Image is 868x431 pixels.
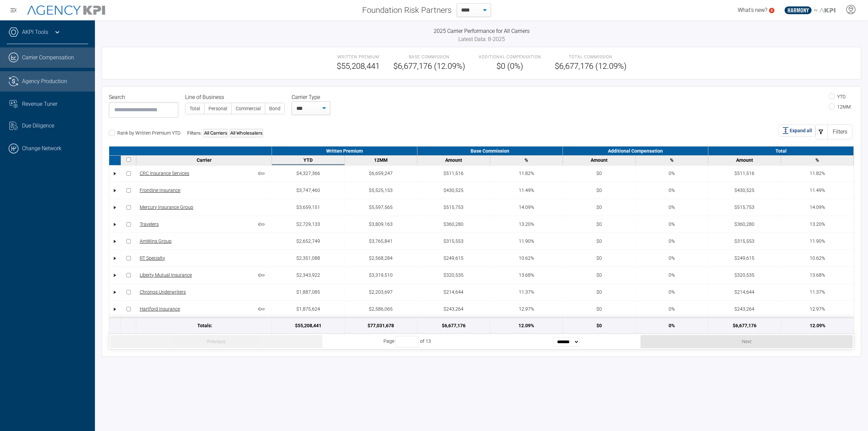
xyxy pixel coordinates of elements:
span: Foundation Risk Partners [362,4,452,16]
span: What's new? [738,7,767,13]
div: Written Premium [272,146,417,155]
div: Amount [565,157,634,163]
div: $249,615 [443,255,463,262]
div: $6,677,176 [733,322,756,329]
span: $6,677,176 (12.09%) [393,60,465,72]
div: $3,747,460 [296,187,320,194]
text: 5 [771,8,773,12]
div: $2,568,284 [369,255,393,262]
span: Additional Compensation [479,54,541,60]
div: Filters: [187,129,263,137]
div: $1,875,624 [296,306,320,313]
div: $4,327,366 [296,170,320,177]
label: Personal [204,103,231,114]
div: • [113,168,118,179]
div: • [113,286,118,298]
span: 12 months data from the last reported month [374,157,388,163]
div: Amount [710,157,779,163]
a: 5 [769,8,774,13]
div: • [113,235,118,247]
div: $315,553 [734,238,754,245]
div: $3,659,151 [296,204,320,211]
div: 0% [669,204,675,211]
div: $243,264 [734,306,754,313]
div: $1,887,085 [296,289,320,296]
span: Agency Production [22,77,67,85]
label: 12MM [829,104,851,110]
div: 0% [669,289,675,296]
div: $0 [596,170,602,177]
div: $6,677,176 [442,322,466,329]
div: 10.62% [810,255,825,262]
a: CRC Insurance Services [140,170,189,177]
button: Previous [110,335,322,348]
div: 0% [669,322,675,329]
div: $0 [596,272,602,279]
label: YTD [829,94,846,99]
div: $0 [596,204,602,211]
div: Additional Compensation [563,146,708,155]
div: $511,516 [443,170,463,177]
div: $360,280 [443,221,463,228]
div: 11.49% [519,187,534,194]
div: $2,729,133 [296,221,320,228]
div: $2,351,088 [296,255,320,262]
a: AmWins Group [140,238,172,245]
div: 13.68% [519,272,534,279]
div: Base Commission [417,146,563,155]
div: • [113,269,118,281]
div: $515,753 [734,204,754,211]
div: $243,264 [443,306,463,313]
label: Total [185,103,204,114]
div: $5,597,565 [369,204,393,211]
div: $0 [596,238,602,245]
div: $0 [596,221,602,228]
div: 11.49% [810,187,825,194]
div: $3,765,841 [369,238,393,245]
button: Filters [815,124,852,139]
div: 13.68% [810,272,825,279]
div: 0% [669,238,675,245]
a: RT Specialty [140,255,165,262]
span: Core carrier [258,170,268,177]
div: $3,319,510 [369,272,393,279]
div: $214,644 [734,289,754,296]
div: All Wholesalers [230,129,263,137]
div: $2,203,697 [369,289,393,296]
a: Chronos Underwriters [140,289,186,296]
div: $320,535 [734,272,754,279]
div: 12.97% [519,306,534,313]
span: Base Commission [393,54,465,60]
span: Expand all [790,127,812,134]
div: $430,525 [443,187,463,194]
div: % [783,157,852,163]
span: Totals: [197,322,212,329]
div: $55,208,441 [295,322,321,329]
a: AKPI Tools [22,28,48,36]
div: $315,553 [443,238,463,245]
span: Core carrier [258,221,268,228]
div: 12.09% [810,322,825,329]
div: 0% [669,306,675,313]
div: $0 [596,322,602,329]
button: Next [640,335,853,348]
div: All Carriers [203,129,228,137]
div: YTD [274,157,343,163]
div: $5,525,153 [369,187,393,194]
select: rows per page [553,337,579,347]
div: 11.90% [810,238,825,245]
div: 11.82% [810,170,825,177]
button: Expand all [778,124,815,137]
span: Written Premium [337,54,380,60]
div: 13.20% [519,221,534,228]
a: Travelers [140,221,159,228]
span: $0 (0%) [479,60,541,72]
div: $511,516 [734,170,754,177]
div: 10.62% [519,255,534,262]
img: AgencyKPI [27,5,105,15]
label: Rank by Written Premium YTD [109,130,180,136]
div: $0 [596,306,602,313]
div: $3,809,163 [369,221,393,228]
div: $6,659,247 [369,170,393,177]
div: $214,644 [443,289,463,296]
